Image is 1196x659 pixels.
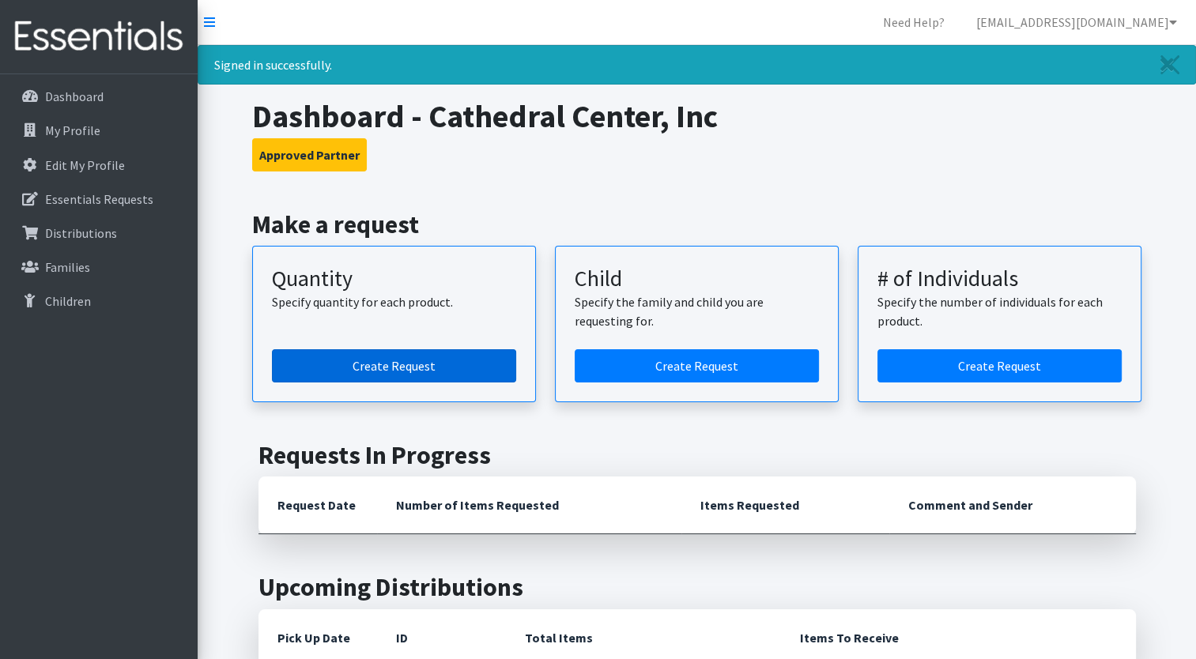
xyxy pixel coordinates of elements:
a: [EMAIL_ADDRESS][DOMAIN_NAME] [964,6,1190,38]
h3: Quantity [272,265,516,292]
p: Specify the family and child you are requesting for. [575,292,819,330]
h2: Upcoming Distributions [258,572,1136,602]
a: Children [6,285,191,317]
p: My Profile [45,122,100,138]
p: Specify the number of individuals for each product. [877,292,1122,330]
p: Children [45,293,91,309]
p: Families [45,259,90,275]
a: Families [6,251,191,283]
button: Approved Partner [252,138,367,171]
p: Edit My Profile [45,157,125,173]
p: Specify quantity for each product. [272,292,516,311]
th: Number of Items Requested [377,476,682,534]
th: Request Date [258,476,377,534]
h3: # of Individuals [877,265,1122,292]
a: Dashboard [6,81,191,112]
p: Dashboard [45,88,104,104]
a: Close [1145,46,1195,84]
a: Edit My Profile [6,149,191,181]
a: Create a request by number of individuals [877,349,1122,382]
th: Comment and Sender [889,476,1135,534]
h1: Dashboard - Cathedral Center, Inc [252,97,1141,135]
a: Create a request by quantity [272,349,516,382]
a: Need Help? [870,6,957,38]
a: My Profile [6,115,191,146]
h2: Requests In Progress [258,440,1136,470]
p: Distributions [45,225,117,241]
h2: Make a request [252,209,1141,239]
a: Distributions [6,217,191,249]
a: Essentials Requests [6,183,191,215]
h3: Child [575,265,819,292]
img: HumanEssentials [6,10,191,63]
div: Signed in successfully. [198,45,1196,85]
p: Essentials Requests [45,191,153,207]
th: Items Requested [681,476,889,534]
a: Create a request for a child or family [575,349,819,382]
